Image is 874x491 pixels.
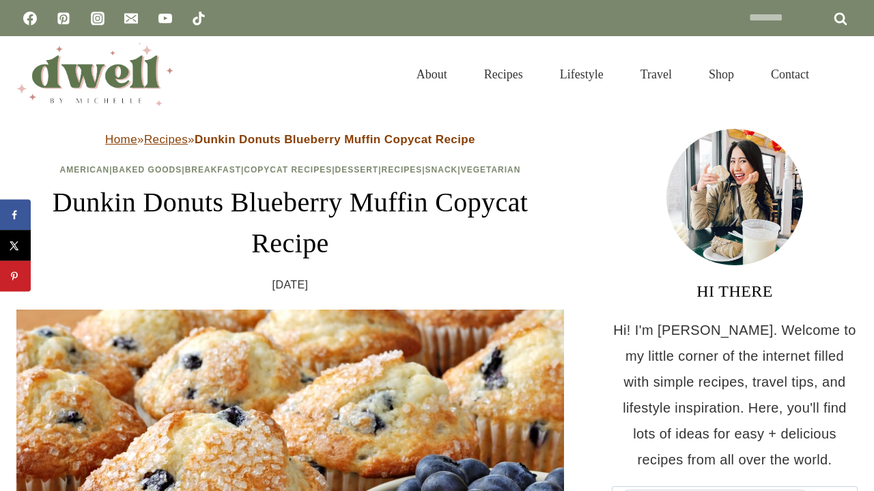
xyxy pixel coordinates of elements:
[84,5,111,32] a: Instagram
[50,5,77,32] a: Pinterest
[144,133,188,146] a: Recipes
[152,5,179,32] a: YouTube
[185,165,241,175] a: Breakfast
[113,165,182,175] a: Baked Goods
[16,182,564,264] h1: Dunkin Donuts Blueberry Muffin Copycat Recipe
[16,5,44,32] a: Facebook
[60,165,110,175] a: American
[185,5,212,32] a: TikTok
[105,133,475,146] span: » »
[398,50,828,98] nav: Primary Navigation
[612,317,858,473] p: Hi! I'm [PERSON_NAME]. Welcome to my little corner of the internet filled with simple recipes, tr...
[105,133,137,146] a: Home
[834,63,858,86] button: View Search Form
[541,50,622,98] a: Lifestyle
[752,50,828,98] a: Contact
[690,50,752,98] a: Shop
[466,50,541,98] a: Recipes
[461,165,521,175] a: Vegetarian
[117,5,145,32] a: Email
[382,165,423,175] a: Recipes
[398,50,466,98] a: About
[335,165,379,175] a: Dessert
[425,165,458,175] a: Snack
[272,275,309,295] time: [DATE]
[195,133,475,146] strong: Dunkin Donuts Blueberry Muffin Copycat Recipe
[622,50,690,98] a: Travel
[244,165,332,175] a: Copycat Recipes
[60,165,521,175] span: | | | | | | |
[16,43,173,106] img: DWELL by michelle
[612,279,858,303] h3: HI THERE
